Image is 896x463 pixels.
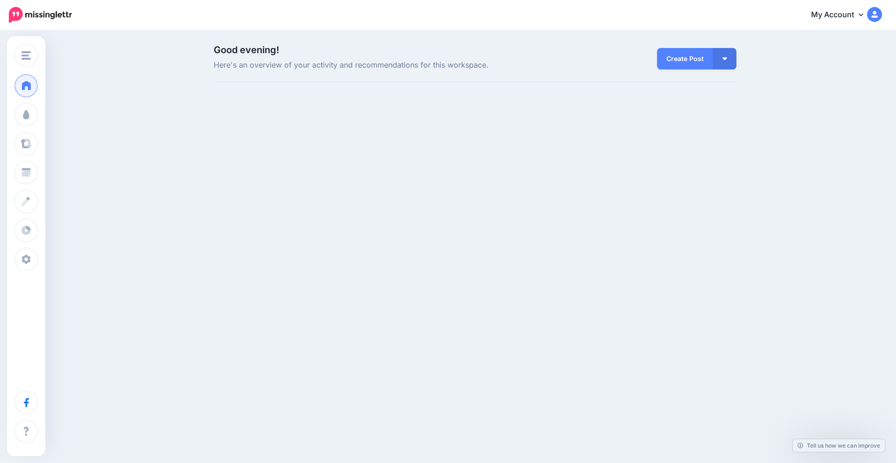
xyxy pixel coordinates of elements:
span: Good evening! [214,44,279,55]
img: menu.png [21,51,31,60]
img: arrow-down-white.png [722,57,727,60]
a: Tell us how we can improve [793,439,885,452]
a: Create Post [657,48,713,69]
span: Here's an overview of your activity and recommendations for this workspace. [214,59,558,71]
a: My Account [802,4,882,27]
img: Missinglettr [9,7,72,23]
